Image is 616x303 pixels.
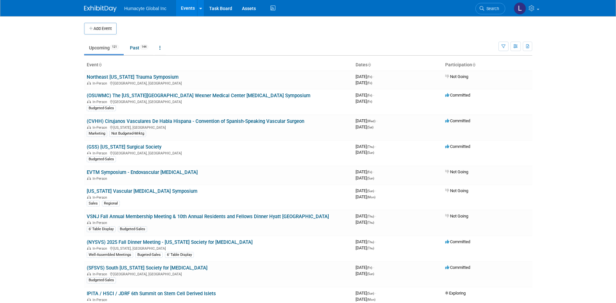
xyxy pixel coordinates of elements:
span: [DATE] [356,99,372,104]
span: In-Person [93,272,109,276]
div: [GEOGRAPHIC_DATA], [GEOGRAPHIC_DATA] [87,80,350,86]
span: (Thu) [367,246,374,250]
span: (Thu) [367,221,374,224]
span: 121 [110,45,119,49]
span: In-Person [93,81,109,86]
img: In-Person Event [87,177,91,180]
span: (Sun) [367,151,374,154]
span: (Fri) [367,100,372,103]
span: Committed [445,144,470,149]
span: In-Person [93,298,109,302]
span: In-Person [93,246,109,251]
img: In-Person Event [87,81,91,85]
span: (Mon) [367,298,375,301]
th: Event [84,59,353,71]
span: [DATE] [356,297,375,302]
span: In-Person [93,195,109,200]
span: - [375,214,376,218]
a: Upcoming121 [84,42,124,54]
span: Not Going [445,169,468,174]
div: Budgeted-Sales [87,156,116,162]
span: [DATE] [356,74,374,79]
a: VSNJ Fall Annual Membership Meeting & 10th Annual Residents and Fellows Dinner Hyatt [GEOGRAPHIC_... [87,214,329,219]
div: 6' Table Display [165,252,194,258]
img: In-Person Event [87,221,91,224]
div: Well-Assembled Meetings [87,252,133,258]
span: [DATE] [356,125,373,129]
span: In-Person [93,100,109,104]
span: [DATE] [356,150,374,155]
img: In-Person Event [87,100,91,103]
span: [DATE] [356,265,374,270]
span: (Fri) [367,75,372,79]
a: Sort by Start Date [368,62,371,67]
span: (Thu) [367,145,374,149]
span: [DATE] [356,169,374,174]
span: (Sat) [367,125,373,129]
span: In-Person [93,221,109,225]
span: (Mon) [367,195,375,199]
span: - [373,93,374,98]
span: - [375,144,376,149]
a: [US_STATE] Vascular [MEDICAL_DATA] Symposium [87,188,197,194]
span: [DATE] [356,194,375,199]
a: (CVHH) Cirujanos Vasculares De Habla Hispana - Convention of Spanish-Speaking Vascular Surgeon [87,118,304,124]
img: In-Person Event [87,298,91,301]
span: Committed [445,265,470,270]
div: [US_STATE], [GEOGRAPHIC_DATA] [87,245,350,251]
span: (Fri) [367,266,372,270]
span: (Sun) [367,272,374,276]
span: - [373,74,374,79]
span: Committed [445,118,470,123]
span: (Thu) [367,215,374,218]
a: (SFSVS) South [US_STATE] Society for [MEDICAL_DATA] [87,265,207,271]
img: ExhibitDay [84,6,117,12]
span: (Thu) [367,240,374,244]
img: In-Person Event [87,125,91,129]
span: [DATE] [356,188,376,193]
a: Search [475,3,505,14]
div: [GEOGRAPHIC_DATA], [GEOGRAPHIC_DATA] [87,150,350,155]
span: Search [484,6,499,11]
span: (Fri) [367,81,372,85]
span: Committed [445,239,470,244]
span: [DATE] [356,144,376,149]
span: [DATE] [356,118,377,123]
div: Budgeted-Sales [87,277,116,283]
span: - [373,265,374,270]
span: Committed [445,93,470,98]
a: (NYSVS) 2025 Fall Dinner Meeting - [US_STATE] Society for [MEDICAL_DATA] [87,239,253,245]
img: In-Person Event [87,272,91,275]
span: (Sun) [367,177,374,180]
span: In-Person [93,125,109,130]
span: (Fri) [367,170,372,174]
span: - [373,169,374,174]
span: [DATE] [356,245,374,250]
span: [DATE] [356,271,374,276]
div: Regional [102,201,120,206]
div: Budgeted-Sales [118,226,147,232]
div: [US_STATE], [GEOGRAPHIC_DATA] [87,125,350,130]
th: Dates [353,59,443,71]
img: In-Person Event [87,246,91,250]
span: - [375,188,376,193]
div: Bugeted-Sales [135,252,163,258]
a: Sort by Participation Type [472,62,475,67]
div: Marketing [87,131,107,137]
div: [GEOGRAPHIC_DATA], [GEOGRAPHIC_DATA] [87,99,350,104]
div: [GEOGRAPHIC_DATA], [GEOGRAPHIC_DATA] [87,271,350,276]
span: (Sun) [367,292,374,295]
span: 144 [140,45,148,49]
a: IPITA / HSCI / JDRF 6th Summit on Stem Cell Derived Islets [87,291,216,296]
div: Sales [87,201,100,206]
span: In-Person [93,151,109,155]
span: - [375,239,376,244]
img: In-Person Event [87,151,91,154]
span: [DATE] [356,176,374,180]
span: (Fri) [367,94,372,97]
span: [DATE] [356,93,374,98]
span: (Wed) [367,119,375,123]
a: Past144 [125,42,153,54]
span: [DATE] [356,80,372,85]
img: Linda Hamilton [514,2,526,15]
